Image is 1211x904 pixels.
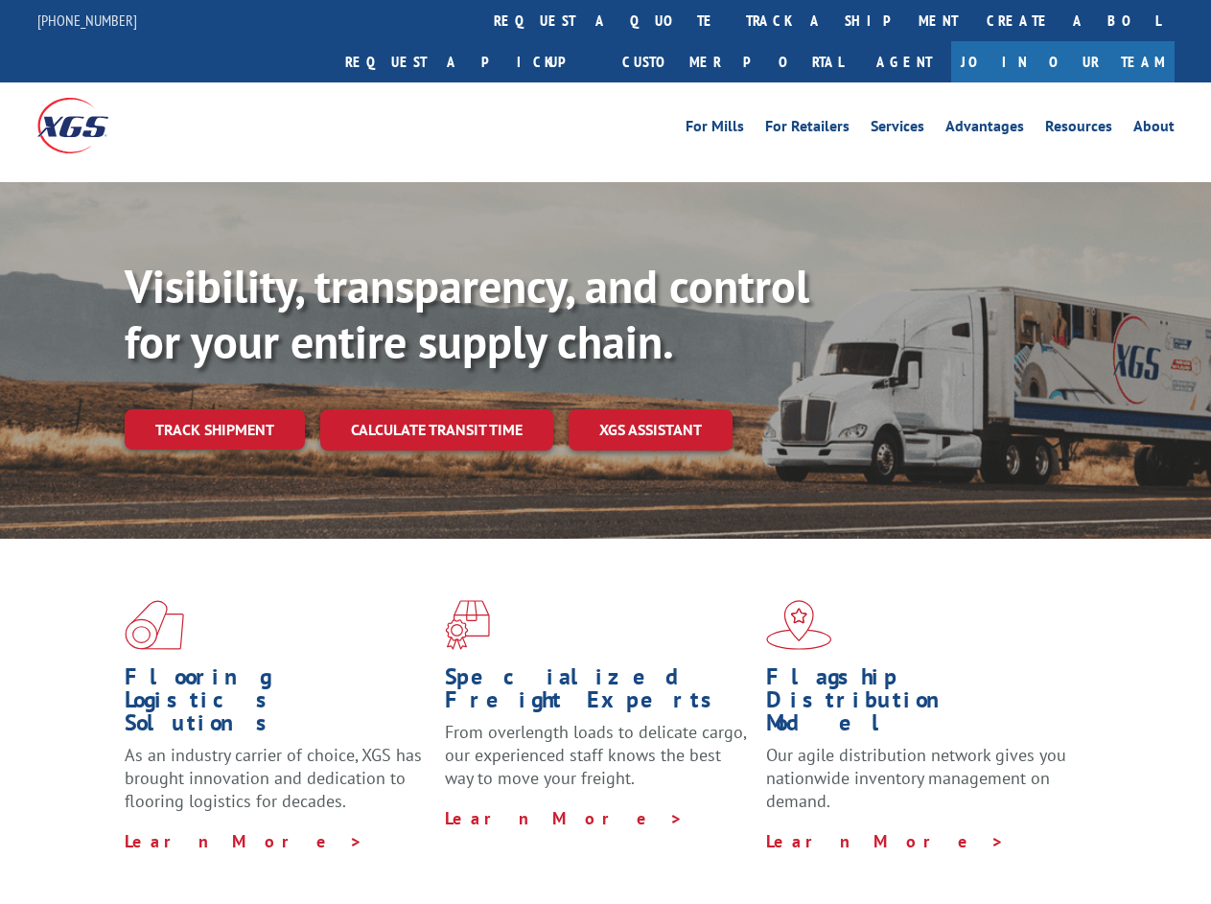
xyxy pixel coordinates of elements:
[125,256,809,371] b: Visibility, transparency, and control for your entire supply chain.
[766,830,1005,852] a: Learn More >
[37,11,137,30] a: [PHONE_NUMBER]
[445,665,751,721] h1: Specialized Freight Experts
[766,744,1066,812] span: Our agile distribution network gives you nationwide inventory management on demand.
[871,119,924,140] a: Services
[445,600,490,650] img: xgs-icon-focused-on-flooring-red
[945,119,1024,140] a: Advantages
[766,600,832,650] img: xgs-icon-flagship-distribution-model-red
[125,744,422,812] span: As an industry carrier of choice, XGS has brought innovation and dedication to flooring logistics...
[125,409,305,450] a: Track shipment
[766,665,1072,744] h1: Flagship Distribution Model
[765,119,850,140] a: For Retailers
[608,41,857,82] a: Customer Portal
[331,41,608,82] a: Request a pickup
[125,830,363,852] a: Learn More >
[569,409,733,451] a: XGS ASSISTANT
[1133,119,1175,140] a: About
[445,807,684,829] a: Learn More >
[1045,119,1112,140] a: Resources
[857,41,951,82] a: Agent
[951,41,1175,82] a: Join Our Team
[686,119,744,140] a: For Mills
[125,600,184,650] img: xgs-icon-total-supply-chain-intelligence-red
[320,409,553,451] a: Calculate transit time
[445,721,751,806] p: From overlength loads to delicate cargo, our experienced staff knows the best way to move your fr...
[125,665,431,744] h1: Flooring Logistics Solutions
